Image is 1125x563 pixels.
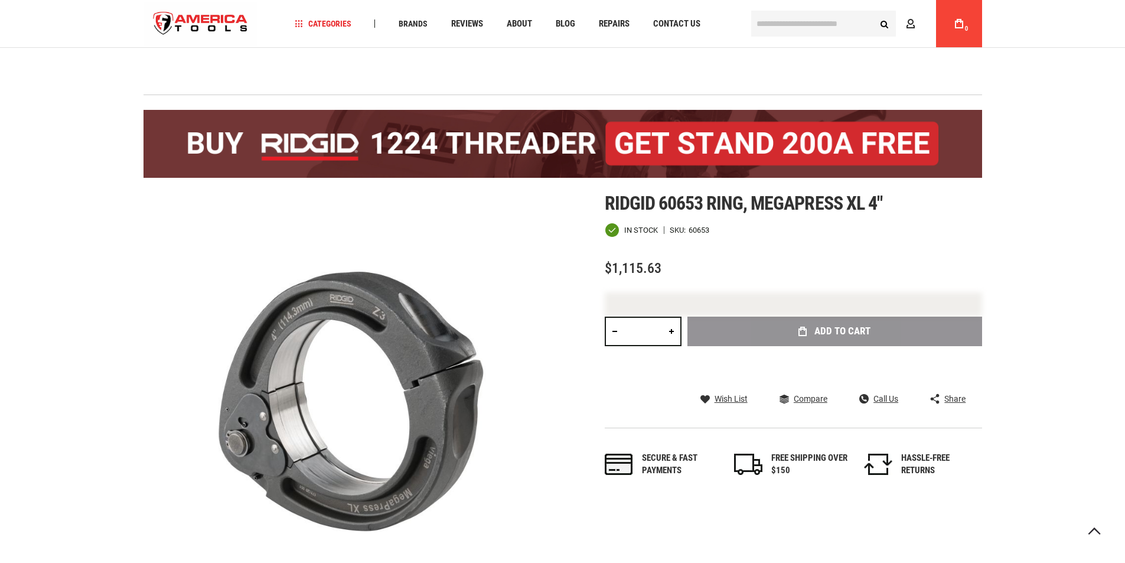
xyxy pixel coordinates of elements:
[859,393,898,404] a: Call Us
[624,226,658,234] span: In stock
[399,19,428,28] span: Brands
[144,2,258,46] img: America Tools
[873,12,896,35] button: Search
[599,19,630,28] span: Repairs
[550,16,581,32] a: Blog
[734,454,762,475] img: shipping
[144,110,982,178] img: BOGO: Buy the RIDGID® 1224 Threader (26092), get the 92467 200A Stand FREE!
[864,454,892,475] img: returns
[295,19,351,28] span: Categories
[794,395,827,403] span: Compare
[944,395,966,403] span: Share
[605,260,661,276] span: $1,115.63
[670,226,689,234] strong: SKU
[901,452,978,477] div: HASSLE-FREE RETURNS
[605,223,658,237] div: Availability
[771,452,848,477] div: FREE SHIPPING OVER $150
[501,16,537,32] a: About
[689,226,709,234] div: 60653
[700,393,748,404] a: Wish List
[507,19,532,28] span: About
[289,16,357,32] a: Categories
[965,25,969,32] span: 0
[393,16,433,32] a: Brands
[780,393,827,404] a: Compare
[451,19,483,28] span: Reviews
[605,192,882,214] span: Ridgid 60653 ring, megapress xl 4"
[715,395,748,403] span: Wish List
[446,16,488,32] a: Reviews
[873,395,898,403] span: Call Us
[594,16,635,32] a: Repairs
[556,19,575,28] span: Blog
[648,16,706,32] a: Contact Us
[642,452,719,477] div: Secure & fast payments
[653,19,700,28] span: Contact Us
[144,2,258,46] a: store logo
[605,454,633,475] img: payments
